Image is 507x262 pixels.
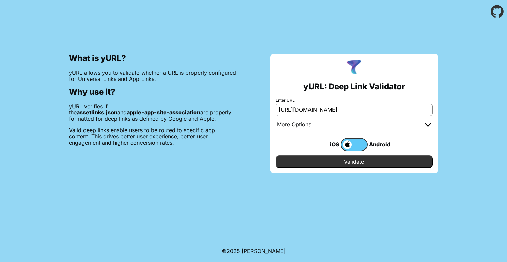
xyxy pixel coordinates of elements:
[69,54,236,63] h2: What is yURL?
[303,82,405,91] h2: yURL: Deep Link Validator
[69,127,236,146] p: Valid deep links enable users to be routed to specific app content. This drives better user exper...
[277,121,311,128] div: More Options
[276,104,433,116] input: e.g. https://app.chayev.com/xyx
[242,248,286,254] a: Michael Ibragimchayev's Personal Site
[227,248,240,254] span: 2025
[276,98,433,103] label: Enter URL
[368,140,394,149] div: Android
[276,155,433,168] input: Validate
[69,103,236,122] p: yURL verifies if the and are properly formatted for deep links as defined by Google and Apple.
[127,109,200,116] b: apple-app-site-association
[77,109,117,116] b: assetlinks.json
[425,123,431,127] img: chevron
[222,240,286,262] footer: ©
[69,70,236,82] p: yURL allows you to validate whether a URL is properly configured for Universal Links and App Links.
[314,140,341,149] div: iOS
[69,87,236,97] h2: Why use it?
[345,59,363,76] img: yURL Logo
